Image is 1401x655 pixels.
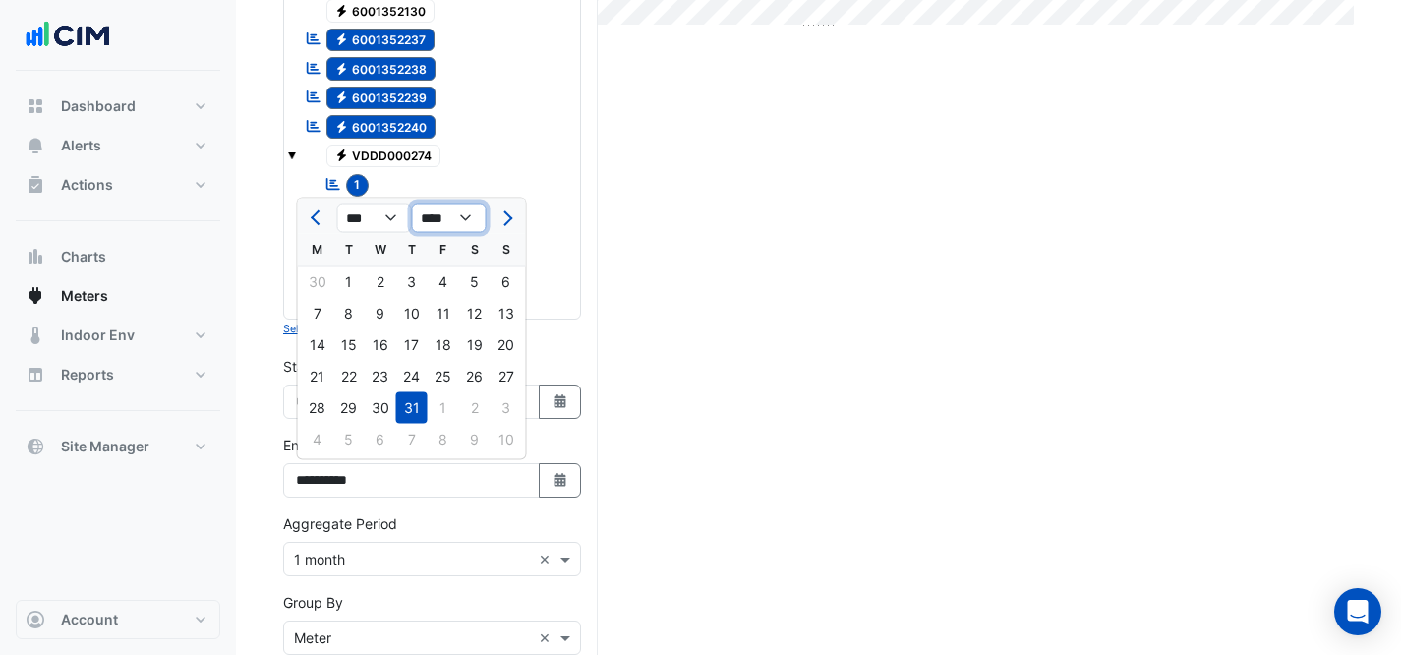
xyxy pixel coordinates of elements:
[396,267,428,298] div: Thursday, July 3, 2025
[459,392,491,424] div: Saturday, August 2, 2025
[428,392,459,424] div: 1
[396,329,428,361] div: Thursday, July 17, 2025
[396,424,428,455] div: Thursday, August 7, 2025
[16,276,220,316] button: Meters
[396,361,428,392] div: Thursday, July 24, 2025
[396,298,428,329] div: 10
[26,96,45,116] app-icon: Dashboard
[26,365,45,385] app-icon: Reports
[326,115,437,139] span: 6001352240
[396,267,428,298] div: 3
[491,234,522,266] div: S
[428,329,459,361] div: 18
[302,424,333,455] div: Monday, August 4, 2025
[302,361,333,392] div: Monday, July 21, 2025
[302,392,333,424] div: Monday, July 28, 2025
[305,30,322,47] fa-icon: Reportable
[333,361,365,392] div: Tuesday, July 22, 2025
[26,247,45,267] app-icon: Charts
[61,437,149,456] span: Site Manager
[61,326,135,345] span: Indoor Env
[365,329,396,361] div: Wednesday, July 16, 2025
[326,87,437,110] span: 6001352239
[494,203,517,234] button: Next month
[459,329,491,361] div: 19
[396,361,428,392] div: 24
[491,361,522,392] div: 27
[396,392,428,424] div: Thursday, July 31, 2025
[365,329,396,361] div: 16
[302,267,333,298] div: 30
[326,29,436,52] span: 6001352237
[491,298,522,329] div: 13
[305,89,322,105] fa-icon: Reportable
[365,424,396,455] div: 6
[459,267,491,298] div: Saturday, July 5, 2025
[491,329,522,361] div: 20
[334,90,349,105] fa-icon: Electricity
[365,424,396,455] div: Wednesday, August 6, 2025
[61,136,101,155] span: Alerts
[334,3,349,18] fa-icon: Electricity
[491,424,522,455] div: 10
[302,329,333,361] div: 14
[491,298,522,329] div: Sunday, July 13, 2025
[412,204,487,233] select: Select year
[539,627,555,648] span: Clear
[459,234,491,266] div: S
[491,267,522,298] div: Sunday, July 6, 2025
[16,237,220,276] button: Charts
[333,392,365,424] div: Tuesday, July 29, 2025
[491,267,522,298] div: 6
[16,355,220,394] button: Reports
[302,361,333,392] div: 21
[16,126,220,165] button: Alerts
[283,513,397,534] label: Aggregate Period
[428,267,459,298] div: Friday, July 4, 2025
[333,329,365,361] div: Tuesday, July 15, 2025
[428,329,459,361] div: Friday, July 18, 2025
[16,165,220,205] button: Actions
[365,392,396,424] div: 30
[302,234,333,266] div: M
[326,145,441,168] span: VDDD000274
[333,267,365,298] div: Tuesday, July 1, 2025
[283,320,373,337] button: Select Reportable
[396,424,428,455] div: 7
[61,175,113,195] span: Actions
[61,610,118,629] span: Account
[365,392,396,424] div: Wednesday, July 30, 2025
[283,356,349,377] label: Start Date
[428,298,459,329] div: 11
[26,175,45,195] app-icon: Actions
[459,424,491,455] div: 9
[16,600,220,639] button: Account
[365,298,396,329] div: 9
[61,286,108,306] span: Meters
[333,267,365,298] div: 1
[459,298,491,329] div: 12
[428,424,459,455] div: Friday, August 8, 2025
[26,136,45,155] app-icon: Alerts
[333,424,365,455] div: Tuesday, August 5, 2025
[61,365,114,385] span: Reports
[428,424,459,455] div: 8
[283,435,342,455] label: End Date
[459,424,491,455] div: Saturday, August 9, 2025
[334,149,349,163] fa-icon: Electricity
[61,96,136,116] span: Dashboard
[459,361,491,392] div: 26
[539,549,555,569] span: Clear
[459,361,491,392] div: Saturday, July 26, 2025
[365,234,396,266] div: W
[459,329,491,361] div: Saturday, July 19, 2025
[324,175,342,192] fa-icon: Reportable
[333,298,365,329] div: 8
[333,392,365,424] div: 29
[333,234,365,266] div: T
[365,361,396,392] div: 23
[16,427,220,466] button: Site Manager
[491,392,522,424] div: 3
[334,32,349,47] fa-icon: Electricity
[428,298,459,329] div: Friday, July 11, 2025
